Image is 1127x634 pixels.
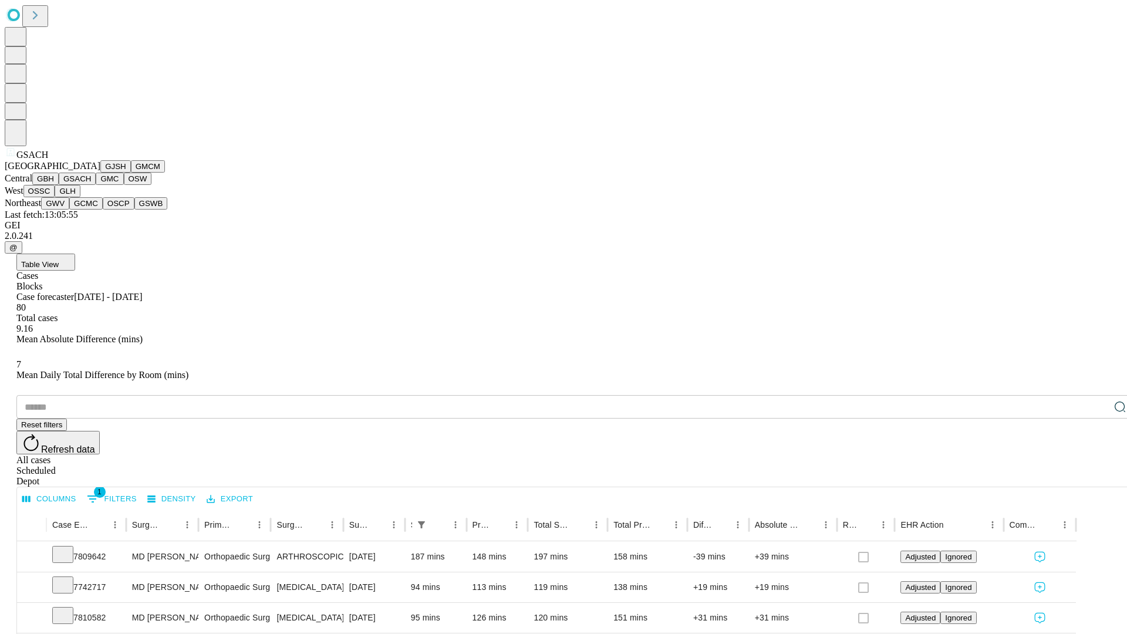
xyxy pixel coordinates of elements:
[16,150,48,160] span: GSACH
[369,517,386,533] button: Sort
[411,603,461,633] div: 95 mins
[693,572,743,602] div: +19 mins
[41,444,95,454] span: Refresh data
[55,185,80,197] button: GLH
[940,612,976,624] button: Ignored
[5,231,1122,241] div: 2.0.241
[16,334,143,344] span: Mean Absolute Difference (mins)
[652,517,668,533] button: Sort
[1057,517,1073,533] button: Menu
[905,613,936,622] span: Adjusted
[96,173,123,185] button: GMC
[16,313,58,323] span: Total cases
[19,490,79,508] button: Select columns
[473,542,522,572] div: 148 mins
[613,603,681,633] div: 151 mins
[508,517,525,533] button: Menu
[349,603,399,633] div: [DATE]
[473,572,522,602] div: 113 mins
[349,572,399,602] div: [DATE]
[163,517,179,533] button: Sort
[349,520,368,530] div: Surgery Date
[124,173,152,185] button: OSW
[23,608,41,629] button: Expand
[534,520,571,530] div: Total Scheduled Duration
[52,520,89,530] div: Case Epic Id
[447,517,464,533] button: Menu
[74,292,142,302] span: [DATE] - [DATE]
[21,260,59,269] span: Table View
[411,572,461,602] div: 94 mins
[693,603,743,633] div: +31 mins
[900,551,940,563] button: Adjusted
[755,520,800,530] div: Absolute Difference
[588,517,605,533] button: Menu
[900,581,940,593] button: Adjusted
[940,551,976,563] button: Ignored
[5,173,32,183] span: Central
[132,542,193,572] div: MD [PERSON_NAME] [PERSON_NAME] Md
[900,612,940,624] button: Adjusted
[713,517,730,533] button: Sort
[859,517,875,533] button: Sort
[52,603,120,633] div: 7810582
[5,161,100,171] span: [GEOGRAPHIC_DATA]
[900,520,943,530] div: EHR Action
[276,572,337,602] div: [MEDICAL_DATA] [MEDICAL_DATA]
[875,517,892,533] button: Menu
[52,572,120,602] div: 7742717
[90,517,107,533] button: Sort
[413,517,430,533] div: 1 active filter
[613,520,650,530] div: Total Predicted Duration
[613,542,681,572] div: 158 mins
[100,160,131,173] button: GJSH
[131,160,165,173] button: GMCM
[103,197,134,210] button: OSCP
[945,552,971,561] span: Ignored
[5,241,22,254] button: @
[32,173,59,185] button: GBH
[730,517,746,533] button: Menu
[411,542,461,572] div: 187 mins
[905,583,936,592] span: Adjusted
[204,572,265,602] div: Orthopaedic Surgery
[132,603,193,633] div: MD [PERSON_NAME] [PERSON_NAME] Md
[16,323,33,333] span: 9.16
[179,517,195,533] button: Menu
[204,603,265,633] div: Orthopaedic Surgery
[5,186,23,195] span: West
[984,517,1001,533] button: Menu
[132,572,193,602] div: MD [PERSON_NAME] [PERSON_NAME] Md
[276,603,337,633] div: [MEDICAL_DATA] [MEDICAL_DATA]
[905,552,936,561] span: Adjusted
[107,517,123,533] button: Menu
[59,173,96,185] button: GSACH
[801,517,818,533] button: Sort
[945,583,971,592] span: Ignored
[52,542,120,572] div: 7809642
[132,520,161,530] div: Surgeon Name
[5,210,78,220] span: Last fetch: 13:05:55
[84,490,140,508] button: Show filters
[23,185,55,197] button: OSSC
[23,547,41,568] button: Expand
[251,517,268,533] button: Menu
[349,542,399,572] div: [DATE]
[94,486,106,498] span: 1
[21,420,62,429] span: Reset filters
[5,220,1122,231] div: GEI
[534,603,602,633] div: 120 mins
[411,520,412,530] div: Scheduled In Room Duration
[473,603,522,633] div: 126 mins
[431,517,447,533] button: Sort
[16,370,188,380] span: Mean Daily Total Difference by Room (mins)
[9,243,18,252] span: @
[940,581,976,593] button: Ignored
[693,542,743,572] div: -39 mins
[945,517,961,533] button: Sort
[204,520,234,530] div: Primary Service
[276,520,306,530] div: Surgery Name
[16,359,21,369] span: 7
[204,542,265,572] div: Orthopaedic Surgery
[41,197,69,210] button: GWV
